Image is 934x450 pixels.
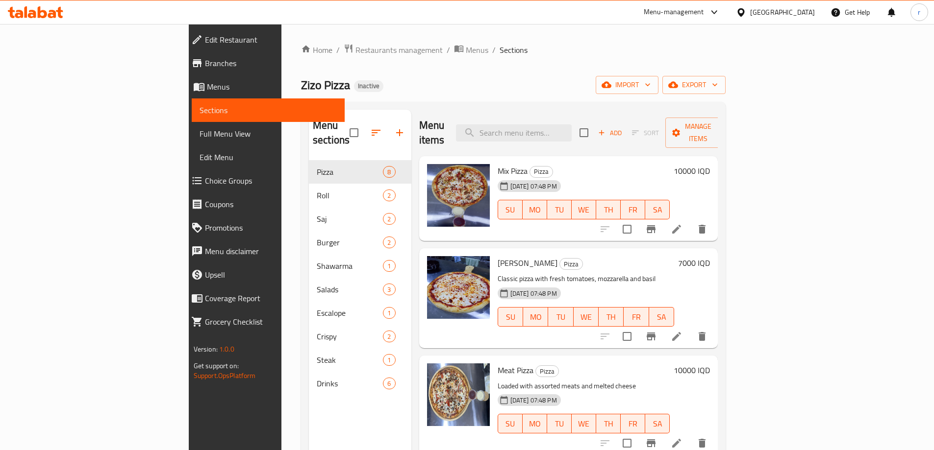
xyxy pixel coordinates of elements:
[572,414,596,433] button: WE
[317,213,383,225] div: Saj
[604,79,651,91] span: import
[194,369,256,382] a: Support.OpsPlatform
[639,325,663,348] button: Branch-specific-item
[383,379,395,388] span: 6
[309,325,411,348] div: Crispy2
[183,239,345,263] a: Menu disclaimer
[674,363,710,377] h6: 10000 IQD
[639,217,663,241] button: Branch-specific-item
[192,145,345,169] a: Edit Menu
[649,307,674,327] button: SA
[559,258,583,270] div: Pizza
[690,217,714,241] button: delete
[551,417,568,431] span: TU
[383,237,395,248] div: items
[547,200,572,219] button: TU
[551,203,568,217] span: TU
[317,237,383,248] span: Burger
[192,98,345,122] a: Sections
[354,80,383,92] div: Inactive
[671,437,682,449] a: Edit menu item
[205,34,337,46] span: Edit Restaurant
[183,192,345,216] a: Coupons
[600,203,617,217] span: TH
[383,354,395,366] div: items
[309,160,411,184] div: Pizza8
[194,343,218,355] span: Version:
[200,128,337,140] span: Full Menu View
[547,414,572,433] button: TU
[301,74,350,96] span: Zizo Pizza
[383,355,395,365] span: 1
[498,414,523,433] button: SU
[205,198,337,210] span: Coupons
[183,28,345,51] a: Edit Restaurant
[523,414,547,433] button: MO
[600,417,617,431] span: TH
[317,166,383,178] span: Pizza
[498,164,528,178] span: Mix Pizza
[194,359,239,372] span: Get support on:
[523,200,547,219] button: MO
[644,6,704,18] div: Menu-management
[383,261,395,271] span: 1
[594,125,626,141] span: Add item
[309,156,411,399] nav: Menu sections
[183,169,345,192] a: Choice Groups
[578,310,595,324] span: WE
[653,310,670,324] span: SA
[599,307,624,327] button: TH
[383,285,395,294] span: 3
[530,166,553,178] div: Pizza
[317,260,383,272] div: Shawarma
[523,307,548,327] button: MO
[309,184,411,207] div: Roll2
[597,127,623,139] span: Add
[447,44,450,56] li: /
[530,166,553,177] span: Pizza
[645,414,670,433] button: SA
[572,200,596,219] button: WE
[548,307,573,327] button: TU
[535,365,559,377] div: Pizza
[596,414,621,433] button: TH
[383,308,395,318] span: 1
[560,259,582,270] span: Pizza
[498,273,675,285] p: Classic pizza with fresh tomatoes, mozzarella and basil
[344,122,364,143] span: Select all sections
[506,396,561,405] span: [DATE] 07:48 PM
[192,122,345,145] a: Full Menu View
[317,354,383,366] div: Steak
[309,278,411,301] div: Salads3
[419,118,445,147] h2: Menu items
[309,207,411,231] div: Saj2
[665,118,731,148] button: Manage items
[502,310,519,324] span: SU
[219,343,234,355] span: 1.0.0
[678,256,710,270] h6: 7000 IQD
[498,380,670,392] p: Loaded with assorted meats and melted cheese
[205,57,337,69] span: Branches
[383,214,395,224] span: 2
[205,222,337,234] span: Promotions
[576,203,592,217] span: WE
[617,219,637,239] span: Select to update
[309,231,411,254] div: Burger2
[576,417,592,431] span: WE
[317,378,383,389] div: Drinks
[671,331,682,342] a: Edit menu item
[498,200,523,219] button: SU
[918,7,920,18] span: r
[427,363,490,426] img: Meat Pizza
[309,254,411,278] div: Shawarma1
[628,310,645,324] span: FR
[383,238,395,247] span: 2
[427,256,490,319] img: Margherita Pizza
[205,245,337,257] span: Menu disclaimer
[344,44,443,56] a: Restaurants management
[500,44,528,56] span: Sections
[466,44,488,56] span: Menus
[317,307,383,319] span: Escalope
